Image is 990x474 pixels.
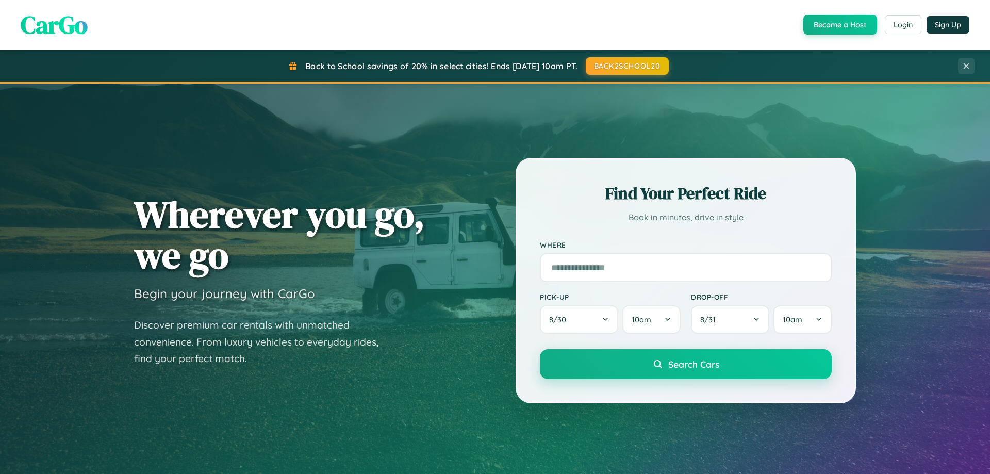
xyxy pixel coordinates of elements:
p: Discover premium car rentals with unmatched convenience. From luxury vehicles to everyday rides, ... [134,317,392,367]
h3: Begin your journey with CarGo [134,286,315,301]
h2: Find Your Perfect Ride [540,182,832,205]
span: 8 / 30 [549,315,571,324]
span: CarGo [21,8,88,42]
h1: Wherever you go, we go [134,194,425,275]
button: Sign Up [927,16,969,34]
button: 8/31 [691,305,769,334]
button: 10am [622,305,681,334]
button: 8/30 [540,305,618,334]
button: BACK2SCHOOL20 [586,57,669,75]
button: Become a Host [803,15,877,35]
button: Login [885,15,921,34]
span: Search Cars [668,358,719,370]
button: 10am [773,305,832,334]
button: Search Cars [540,349,832,379]
span: Back to School savings of 20% in select cities! Ends [DATE] 10am PT. [305,61,577,71]
label: Pick-up [540,292,681,301]
span: 8 / 31 [700,315,721,324]
span: 10am [783,315,802,324]
span: 10am [632,315,651,324]
label: Where [540,240,832,249]
p: Book in minutes, drive in style [540,210,832,225]
label: Drop-off [691,292,832,301]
